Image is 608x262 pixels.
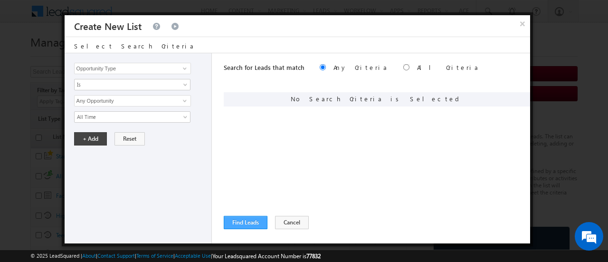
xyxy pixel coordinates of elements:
button: Cancel [275,216,309,229]
a: Terms of Service [136,252,173,259]
span: Is [75,80,178,89]
button: Reset [114,132,145,146]
button: × [515,15,530,32]
span: All Time [75,113,178,121]
span: © 2025 LeadSquared | | | | | [30,252,321,261]
div: Minimize live chat window [156,5,179,28]
div: No Search Criteria is Selected [224,92,530,107]
a: Is [74,79,190,90]
button: + Add [74,132,107,146]
label: Any Criteria [333,63,388,71]
h3: Create New List [74,15,142,37]
a: Show All Items [178,64,190,73]
a: About [82,252,96,259]
em: Start Chat [129,200,172,213]
textarea: Type your message and hit 'Enter' [12,88,173,193]
input: Type to Search [74,63,191,74]
span: 77832 [306,252,321,260]
button: Find Leads [224,216,267,229]
a: Show All Items [178,96,190,106]
a: Contact Support [97,252,135,259]
a: Acceptable Use [175,252,211,259]
span: Your Leadsquared Account Number is [212,252,321,260]
span: Search for Leads that match [224,63,304,71]
a: All Time [74,111,190,123]
span: Select Search Criteria [74,42,195,50]
img: d_60004797649_company_0_60004797649 [16,50,40,62]
div: Chat with us now [49,50,160,62]
label: All Criteria [417,63,479,71]
input: Type to Search [74,95,191,107]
